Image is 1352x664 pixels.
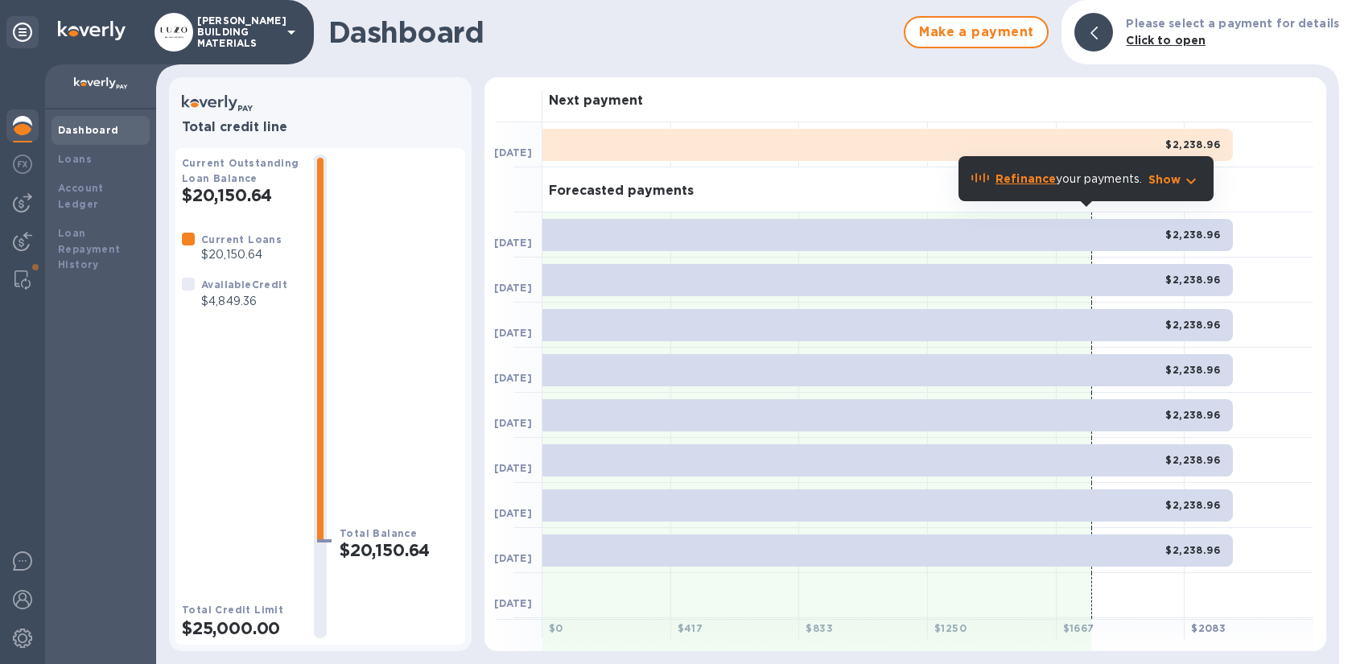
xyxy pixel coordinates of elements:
h3: Next payment [549,93,643,109]
b: $2,238.96 [1165,319,1220,331]
b: [DATE] [494,597,532,609]
button: Make a payment [904,16,1049,48]
b: $2,238.96 [1165,409,1220,421]
h2: $25,000.00 [182,618,301,638]
b: [DATE] [494,552,532,564]
b: $2,238.96 [1165,499,1220,511]
b: Total Balance [340,527,417,539]
b: $ 2083 [1191,622,1226,634]
p: your payments. [995,171,1142,188]
b: $2,238.96 [1165,544,1220,556]
img: Foreign exchange [13,155,32,174]
b: Refinance [995,172,1056,185]
h3: Total credit line [182,120,459,135]
b: Current Loans [201,233,282,245]
b: Available Credit [201,278,287,291]
h3: Forecasted payments [549,184,694,199]
b: Account Ledger [58,182,104,210]
b: [DATE] [494,282,532,294]
b: Total Credit Limit [182,604,283,616]
button: Show [1148,171,1201,188]
b: $2,238.96 [1165,274,1220,286]
h1: Dashboard [328,15,896,49]
b: Loans [58,153,92,165]
h2: $20,150.64 [340,540,459,560]
b: [DATE] [494,372,532,384]
p: [PERSON_NAME] BUILDING MATERIALS [197,15,278,49]
b: Dashboard [58,124,119,136]
b: [DATE] [494,417,532,429]
h2: $20,150.64 [182,185,301,205]
p: Show [1148,171,1181,188]
b: $2,238.96 [1165,138,1220,151]
b: $2,238.96 [1165,454,1220,466]
span: Make a payment [918,23,1034,42]
b: [DATE] [494,507,532,519]
div: Unpin categories [6,16,39,48]
b: [DATE] [494,462,532,474]
b: $2,238.96 [1165,364,1220,376]
b: Loan Repayment History [58,227,121,271]
b: Please select a payment for details [1126,17,1339,30]
b: Click to open [1126,34,1206,47]
b: $2,238.96 [1165,229,1220,241]
p: $20,150.64 [201,246,282,263]
b: [DATE] [494,237,532,249]
b: Current Outstanding Loan Balance [182,157,299,184]
img: Logo [58,21,126,40]
b: [DATE] [494,327,532,339]
b: [DATE] [494,146,532,159]
p: $4,849.36 [201,293,287,310]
